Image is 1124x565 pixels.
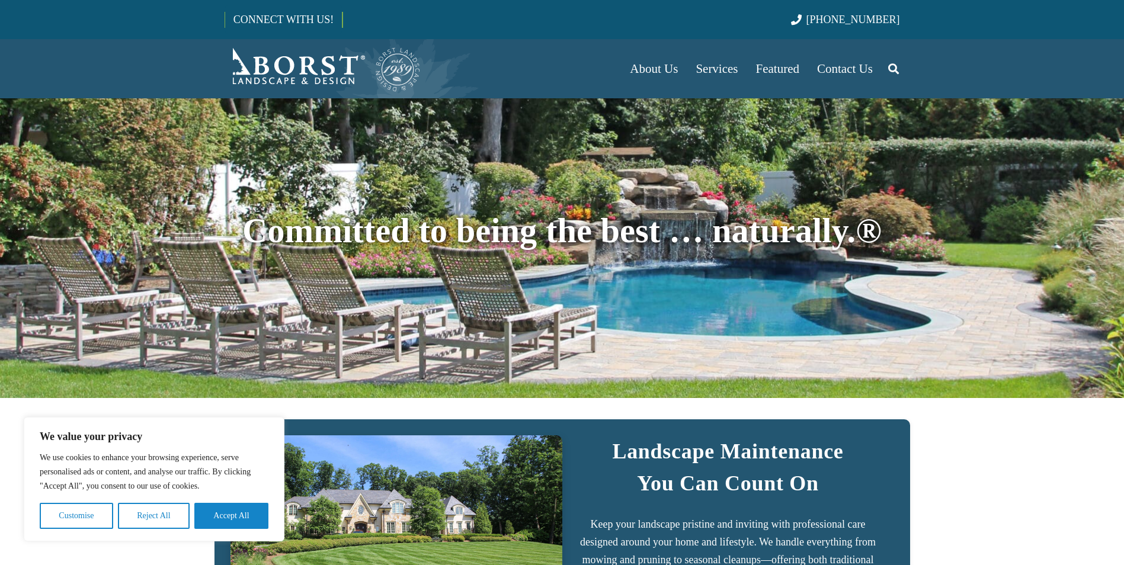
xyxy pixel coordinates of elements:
[687,39,747,98] a: Services
[791,14,899,25] a: [PHONE_NUMBER]
[808,39,882,98] a: Contact Us
[612,439,843,463] strong: Landscape Maintenance
[225,45,421,92] a: Borst-Logo
[621,39,687,98] a: About Us
[696,62,738,76] span: Services
[817,62,873,76] span: Contact Us
[194,503,268,529] button: Accept All
[630,62,678,76] span: About Us
[756,62,799,76] span: Featured
[118,503,190,529] button: Reject All
[882,54,905,84] a: Search
[40,503,113,529] button: Customise
[242,211,882,250] span: Committed to being the best … naturally.®
[806,14,900,25] span: [PHONE_NUMBER]
[24,417,284,541] div: We value your privacy
[40,451,268,493] p: We use cookies to enhance your browsing experience, serve personalised ads or content, and analys...
[225,5,342,34] a: CONNECT WITH US!
[40,429,268,444] p: We value your privacy
[747,39,808,98] a: Featured
[637,471,819,495] strong: You Can Count On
